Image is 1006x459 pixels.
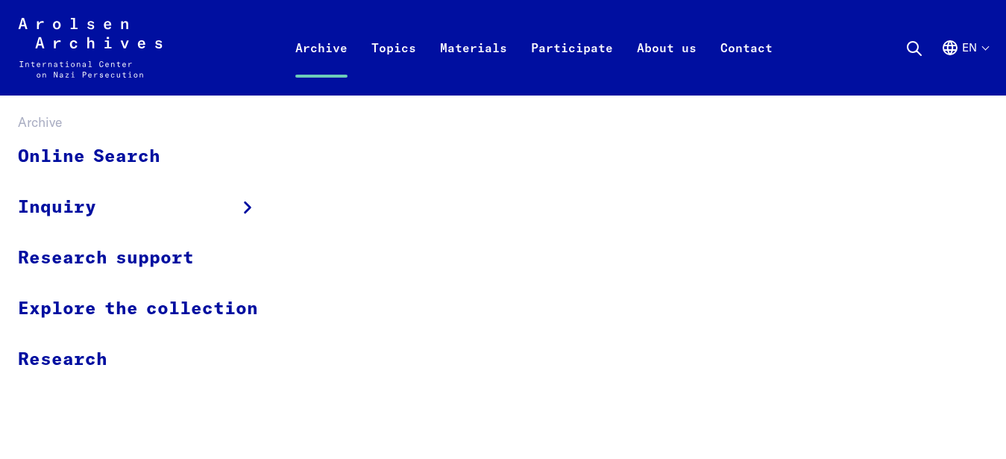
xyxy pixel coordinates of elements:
span: Inquiry [18,194,96,221]
a: Participate [519,36,625,96]
a: Archive [283,36,359,96]
a: Contact [708,36,785,96]
a: Research support [18,233,277,284]
button: English, language selection [941,39,988,93]
a: Topics [359,36,428,96]
a: Explore the collection [18,284,277,334]
a: Inquiry [18,182,277,233]
ul: Archive [18,132,277,384]
a: Research [18,334,277,384]
nav: Primary [283,18,785,78]
a: About us [625,36,708,96]
a: Online Search [18,132,277,182]
a: Materials [428,36,519,96]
